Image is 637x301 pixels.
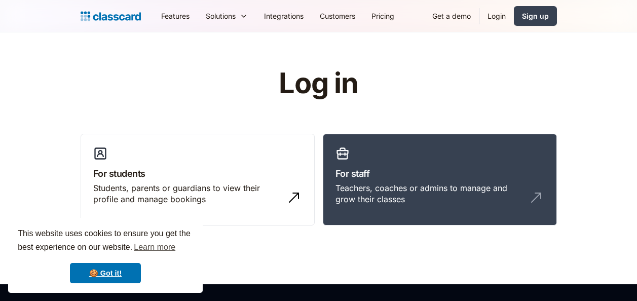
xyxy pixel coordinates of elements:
a: Sign up [514,6,557,26]
a: Login [479,5,514,27]
a: Pricing [363,5,402,27]
h3: For students [93,167,302,180]
h3: For staff [335,167,544,180]
div: Solutions [198,5,256,27]
a: Integrations [256,5,312,27]
a: For studentsStudents, parents or guardians to view their profile and manage bookings [81,134,315,226]
a: dismiss cookie message [70,263,141,283]
a: learn more about cookies [132,240,177,255]
div: Students, parents or guardians to view their profile and manage bookings [93,182,282,205]
div: Teachers, coaches or admins to manage and grow their classes [335,182,524,205]
span: This website uses cookies to ensure you get the best experience on our website. [18,228,193,255]
a: Features [153,5,198,27]
a: For staffTeachers, coaches or admins to manage and grow their classes [323,134,557,226]
a: Get a demo [424,5,479,27]
div: Sign up [522,11,549,21]
a: home [81,9,141,23]
h1: Log in [158,68,479,99]
div: Solutions [206,11,236,21]
a: Customers [312,5,363,27]
div: cookieconsent [8,218,203,293]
